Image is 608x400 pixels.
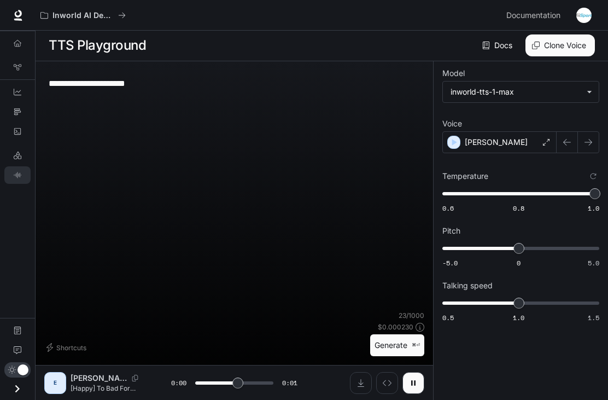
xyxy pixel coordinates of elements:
div: E [46,374,64,392]
span: 1.5 [588,313,599,322]
button: Inspect [376,372,398,394]
button: Copy Voice ID [127,375,143,381]
span: 0 [517,258,521,268]
a: Documentation [4,322,31,339]
button: User avatar [573,4,595,26]
img: User avatar [576,8,592,23]
p: [PERSON_NAME] [465,137,528,148]
a: Overview [4,34,31,52]
a: TTS Playground [4,166,31,184]
span: 0:00 [171,378,186,389]
button: Reset to default [587,170,599,182]
div: inworld-tts-1-max [451,86,581,97]
p: Inworld AI Demos [52,11,114,20]
a: Feedback [4,341,31,359]
span: 0.6 [442,204,454,213]
button: Open drawer [5,378,30,400]
h1: TTS Playground [49,34,146,56]
span: Dark mode toggle [17,363,28,375]
button: Download audio [350,372,372,394]
span: 5.0 [588,258,599,268]
a: Graph Registry [4,59,31,76]
p: [PERSON_NAME] [71,373,127,384]
button: Shortcuts [44,339,91,356]
p: 23 / 1000 [399,311,424,320]
button: Clone Voice [525,34,595,56]
span: 0:01 [282,378,297,389]
span: Documentation [506,9,560,22]
a: LLM Playground [4,147,31,164]
span: 0.8 [513,204,524,213]
p: Voice [442,120,462,127]
p: Temperature [442,172,488,180]
span: -5.0 [442,258,458,268]
p: Model [442,69,465,77]
button: Generate⌘⏎ [370,334,424,357]
span: 0.5 [442,313,454,322]
span: 1.0 [513,313,524,322]
button: All workspaces [36,4,131,26]
a: Dashboards [4,83,31,101]
a: Docs [480,34,517,56]
p: [Happy] To Bad For You! [71,384,145,393]
span: 1.0 [588,204,599,213]
p: Talking speed [442,282,493,289]
a: Logs [4,123,31,140]
p: Pitch [442,227,460,235]
p: $ 0.000230 [378,322,413,332]
p: ⌘⏎ [412,342,420,349]
a: Traces [4,103,31,120]
a: Documentation [502,4,569,26]
div: inworld-tts-1-max [443,82,599,102]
